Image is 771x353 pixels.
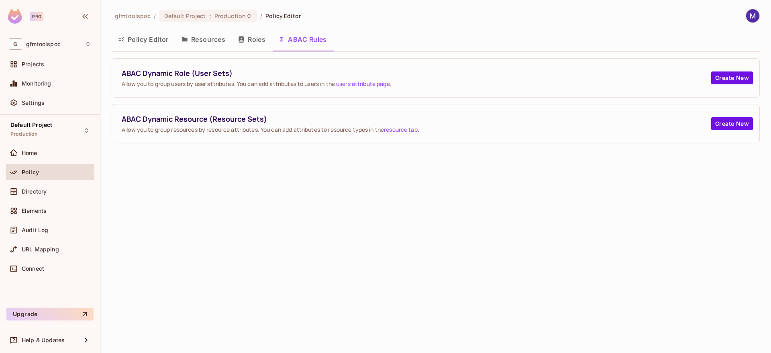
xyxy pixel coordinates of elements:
span: Allow you to group users by user attributes. You can add attributes to users in the . [122,80,711,88]
span: Workspace: gfmtoolspoc [26,41,61,47]
span: Audit Log [22,227,48,233]
span: ABAC Dynamic Role (User Sets) [122,68,711,78]
li: / [154,12,156,20]
span: Allow you to group resources by resource attributes. You can add attributes to resource types in ... [122,126,711,133]
span: Projects [22,61,44,67]
img: Martin Gorostegui [746,9,759,22]
div: Pro [30,12,43,21]
a: resource tab [384,126,418,133]
span: : [209,13,212,19]
button: ABAC Rules [272,29,333,49]
span: ABAC Dynamic Resource (Resource Sets) [122,114,711,124]
button: Policy Editor [112,29,175,49]
span: Production [214,12,246,20]
span: Policy Editor [265,12,301,20]
li: / [260,12,262,20]
span: Default Project [10,122,52,128]
span: Default Project [164,12,206,20]
span: G [9,38,22,50]
button: Resources [175,29,232,49]
span: Policy [22,169,39,175]
span: URL Mapping [22,246,59,253]
span: the active workspace [115,12,151,20]
button: Create New [711,117,753,130]
span: Production [10,131,38,137]
span: Home [22,150,37,156]
img: SReyMgAAAABJRU5ErkJggg== [8,9,22,24]
a: users attribute page [336,80,390,88]
span: Monitoring [22,80,51,87]
span: Connect [22,265,44,272]
span: Settings [22,100,45,106]
button: Create New [711,71,753,84]
span: Directory [22,188,47,195]
button: Roles [232,29,272,49]
span: Elements [22,208,47,214]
